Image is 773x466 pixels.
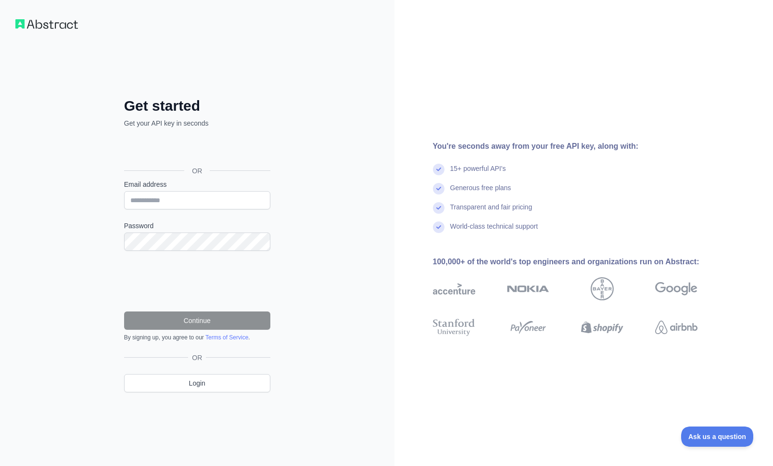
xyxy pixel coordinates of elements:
div: Transparent and fair pricing [450,202,532,221]
div: World-class technical support [450,221,538,241]
img: check mark [433,202,444,214]
iframe: Toggle Customer Support [681,427,754,447]
img: bayer [591,277,614,300]
img: check mark [433,183,444,194]
img: payoneer [507,317,549,338]
img: check mark [433,221,444,233]
a: Login [124,374,270,392]
label: Password [124,221,270,231]
div: You're seconds away from your free API key, along with: [433,141,728,152]
img: shopify [581,317,623,338]
span: OR [188,353,206,362]
img: check mark [433,164,444,175]
div: 15+ powerful API's [450,164,506,183]
iframe: reCAPTCHA [124,262,270,300]
h2: Get started [124,97,270,115]
a: Terms of Service [205,334,248,341]
div: 100,000+ of the world's top engineers and organizations run on Abstract: [433,256,728,268]
button: Continue [124,311,270,330]
img: airbnb [655,317,697,338]
iframe: Sign in with Google Button [119,139,273,160]
div: By signing up, you agree to our . [124,334,270,341]
img: accenture [433,277,475,300]
label: Email address [124,180,270,189]
div: Generous free plans [450,183,511,202]
p: Get your API key in seconds [124,118,270,128]
img: google [655,277,697,300]
img: nokia [507,277,549,300]
img: stanford university [433,317,475,338]
span: OR [184,166,210,176]
img: Workflow [15,19,78,29]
